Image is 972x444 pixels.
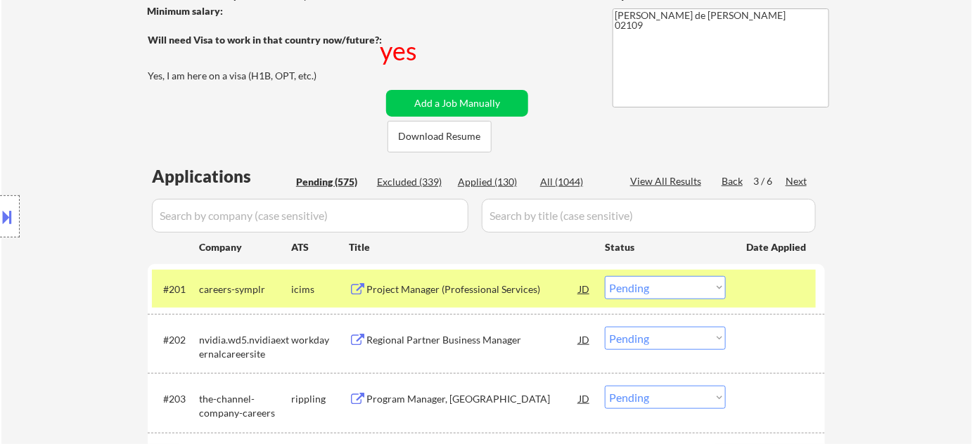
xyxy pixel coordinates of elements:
div: View All Results [630,174,705,188]
div: ATS [291,240,349,254]
div: Pending (575) [296,175,366,189]
div: Regional Partner Business Manager [366,333,579,347]
div: Status [605,234,726,259]
div: Date Applied [746,240,808,254]
div: 3 / 6 [753,174,786,188]
div: Excluded (339) [377,175,447,189]
div: Project Manager (Professional Services) [366,282,579,296]
div: workday [291,333,349,347]
input: Search by title (case sensitive) [482,199,816,233]
input: Search by company (case sensitive) [152,199,468,233]
div: the-channel-company-careers [199,392,291,419]
strong: Will need Visa to work in that country now/future?: [148,34,382,46]
div: icims [291,282,349,296]
div: Title [349,240,591,254]
div: #203 [163,392,188,406]
div: Yes, I am here on a visa (H1B, OPT, etc.) [148,69,385,83]
div: Next [786,174,808,188]
div: JD [577,276,591,301]
div: Program Manager, [GEOGRAPHIC_DATA] [366,392,579,406]
strong: Minimum salary: [147,5,223,17]
div: JD [577,386,591,411]
div: Applied (130) [458,175,528,189]
div: yes [380,33,420,68]
button: Download Resume [388,121,492,152]
div: Back [722,174,744,188]
div: rippling [291,392,349,406]
div: All (1044) [540,175,610,189]
button: Add a Job Manually [386,90,528,117]
div: JD [577,327,591,352]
